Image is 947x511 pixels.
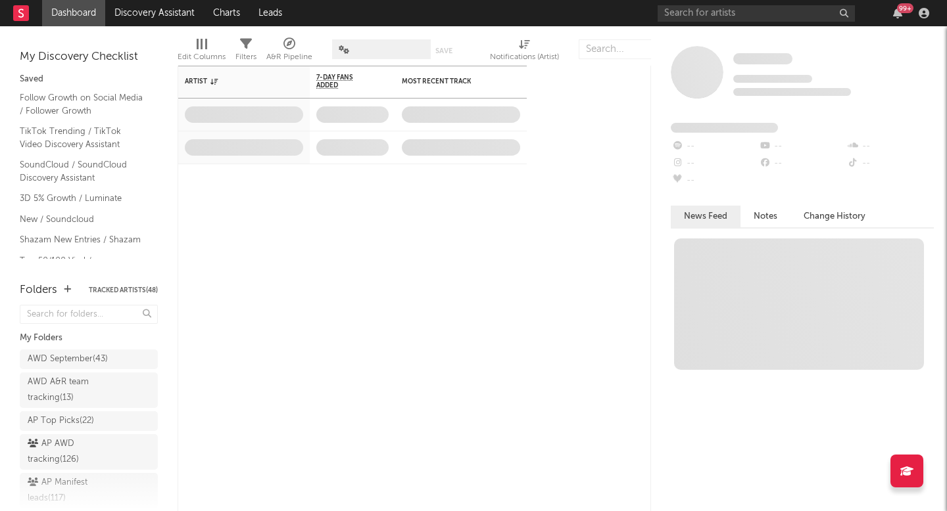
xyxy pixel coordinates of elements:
[20,191,145,206] a: 3D 5% Growth / Luminate
[671,206,741,227] button: News Feed
[435,47,452,55] button: Save
[671,172,758,189] div: --
[20,305,158,324] input: Search for folders...
[185,78,283,85] div: Artist
[790,206,879,227] button: Change History
[316,74,369,89] span: 7-Day Fans Added
[671,123,778,133] span: Fans Added by Platform
[20,372,158,408] a: AWD A&R team tracking(13)
[20,158,145,185] a: SoundCloud / SoundCloud Discovery Assistant
[20,330,158,346] div: My Folders
[733,53,792,66] a: Some Artist
[20,91,145,118] a: Follow Growth on Social Media / Follower Growth
[741,206,790,227] button: Notes
[178,49,226,65] div: Edit Columns
[658,5,855,22] input: Search for artists
[20,349,158,369] a: AWD September(43)
[20,282,57,298] div: Folders
[20,233,145,247] a: Shazam New Entries / Shazam
[671,155,758,172] div: --
[28,374,120,406] div: AWD A&R team tracking ( 13 )
[235,49,256,65] div: Filters
[733,75,812,83] span: Tracking Since: [DATE]
[266,49,312,65] div: A&R Pipeline
[178,33,226,71] div: Edit Columns
[846,138,934,155] div: --
[758,155,846,172] div: --
[758,138,846,155] div: --
[235,33,256,71] div: Filters
[28,413,94,429] div: AP Top Picks ( 22 )
[579,39,677,59] input: Search...
[28,475,120,506] div: AP Manifest leads ( 117 )
[20,212,145,227] a: New / Soundcloud
[20,49,158,65] div: My Discovery Checklist
[671,138,758,155] div: --
[89,287,158,294] button: Tracked Artists(48)
[490,49,559,65] div: Notifications (Artist)
[28,351,108,367] div: AWD September ( 43 )
[20,72,158,87] div: Saved
[733,53,792,64] span: Some Artist
[733,88,851,96] span: 0 fans last week
[490,33,559,71] div: Notifications (Artist)
[20,473,158,508] a: AP Manifest leads(117)
[402,78,500,85] div: Most Recent Track
[846,155,934,172] div: --
[897,3,913,13] div: 99 +
[266,33,312,71] div: A&R Pipeline
[20,411,158,431] a: AP Top Picks(22)
[28,436,120,468] div: AP AWD tracking ( 126 )
[20,124,145,151] a: TikTok Trending / TikTok Video Discovery Assistant
[893,8,902,18] button: 99+
[20,254,145,294] a: Top 50/100 Viral / Spotify/Apple Discovery Assistant
[20,434,158,470] a: AP AWD tracking(126)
